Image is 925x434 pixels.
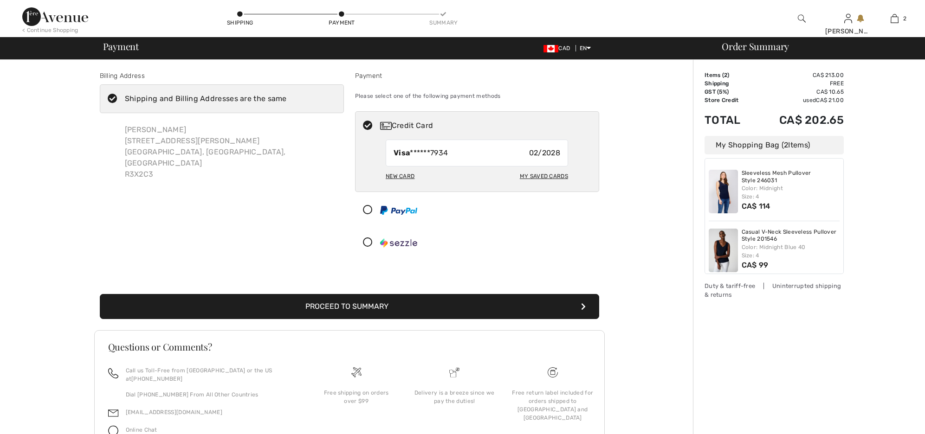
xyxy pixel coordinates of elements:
img: PayPal [380,206,417,215]
div: [PERSON_NAME] [825,26,871,36]
img: Sezzle [380,238,417,248]
img: 1ère Avenue [22,7,88,26]
div: Shipping [226,19,254,27]
img: Delivery is a breeze since we pay the duties! [449,367,459,377]
a: [PHONE_NUMBER] [131,376,182,382]
td: Total [705,104,754,136]
div: Color: Midnight Size: 4 [742,184,840,201]
a: Sign In [844,14,852,23]
div: Billing Address [100,71,344,81]
div: Payment [355,71,599,81]
div: Credit Card [380,120,593,131]
p: Dial [PHONE_NUMBER] From All Other Countries [126,390,296,399]
span: 2 [724,72,727,78]
span: Online Chat [126,427,157,433]
div: Delivery is a breeze since we pay the duties! [413,389,496,405]
p: Call us Toll-Free from [GEOGRAPHIC_DATA] or the US at [126,366,296,383]
img: My Info [844,13,852,24]
span: 2 [903,14,906,23]
img: My Bag [891,13,899,24]
span: CA$ 99 [742,261,769,269]
div: Duty & tariff-free | Uninterrupted shipping & returns [705,281,844,299]
h3: Questions or Comments? [108,342,591,351]
td: CA$ 202.65 [754,104,844,136]
img: Free shipping on orders over $99 [548,367,558,377]
div: < Continue Shopping [22,26,78,34]
div: Payment [328,19,356,27]
a: Sleeveless Mesh Pullover Style 246031 [742,170,840,184]
img: Sleeveless Mesh Pullover Style 246031 [709,170,738,213]
img: Credit Card [380,122,392,130]
img: email [108,408,118,418]
img: search the website [798,13,806,24]
button: Proceed to Summary [100,294,599,319]
div: Free return label included for orders shipped to [GEOGRAPHIC_DATA] and [GEOGRAPHIC_DATA] [511,389,595,422]
div: My Shopping Bag ( Items) [705,136,844,154]
td: Items ( ) [705,71,754,79]
td: CA$ 213.00 [754,71,844,79]
td: used [754,96,844,104]
a: 2 [872,13,917,24]
a: Casual V-Neck Sleeveless Pullover Style 201546 [742,229,840,243]
span: CA$ 21.00 [816,97,844,103]
td: GST (5%) [705,88,754,96]
strong: Visa [394,148,410,157]
td: CA$ 10.65 [754,88,844,96]
img: Casual V-Neck Sleeveless Pullover Style 201546 [709,229,738,272]
span: EN [580,45,591,51]
td: Store Credit [705,96,754,104]
img: Free shipping on orders over $99 [351,367,362,377]
span: CAD [543,45,574,51]
div: Summary [429,19,457,27]
div: Free shipping on orders over $99 [315,389,398,405]
td: Shipping [705,79,754,88]
div: Order Summary [711,42,919,51]
div: [PERSON_NAME] [STREET_ADDRESS][PERSON_NAME] [GEOGRAPHIC_DATA], [GEOGRAPHIC_DATA], [GEOGRAPHIC_DAT... [117,117,344,187]
div: Please select one of the following payment methods [355,84,599,108]
img: Canadian Dollar [543,45,558,52]
td: Free [754,79,844,88]
img: call [108,368,118,378]
div: Shipping and Billing Addresses are the same [125,93,287,104]
span: CA$ 114 [742,202,770,211]
span: Payment [103,42,139,51]
a: [EMAIL_ADDRESS][DOMAIN_NAME] [126,409,222,415]
span: 2 [784,140,788,149]
div: New Card [386,168,414,184]
span: 02/2028 [529,147,560,159]
div: Color: Midnight Blue 40 Size: 4 [742,243,840,260]
div: My Saved Cards [520,168,568,184]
